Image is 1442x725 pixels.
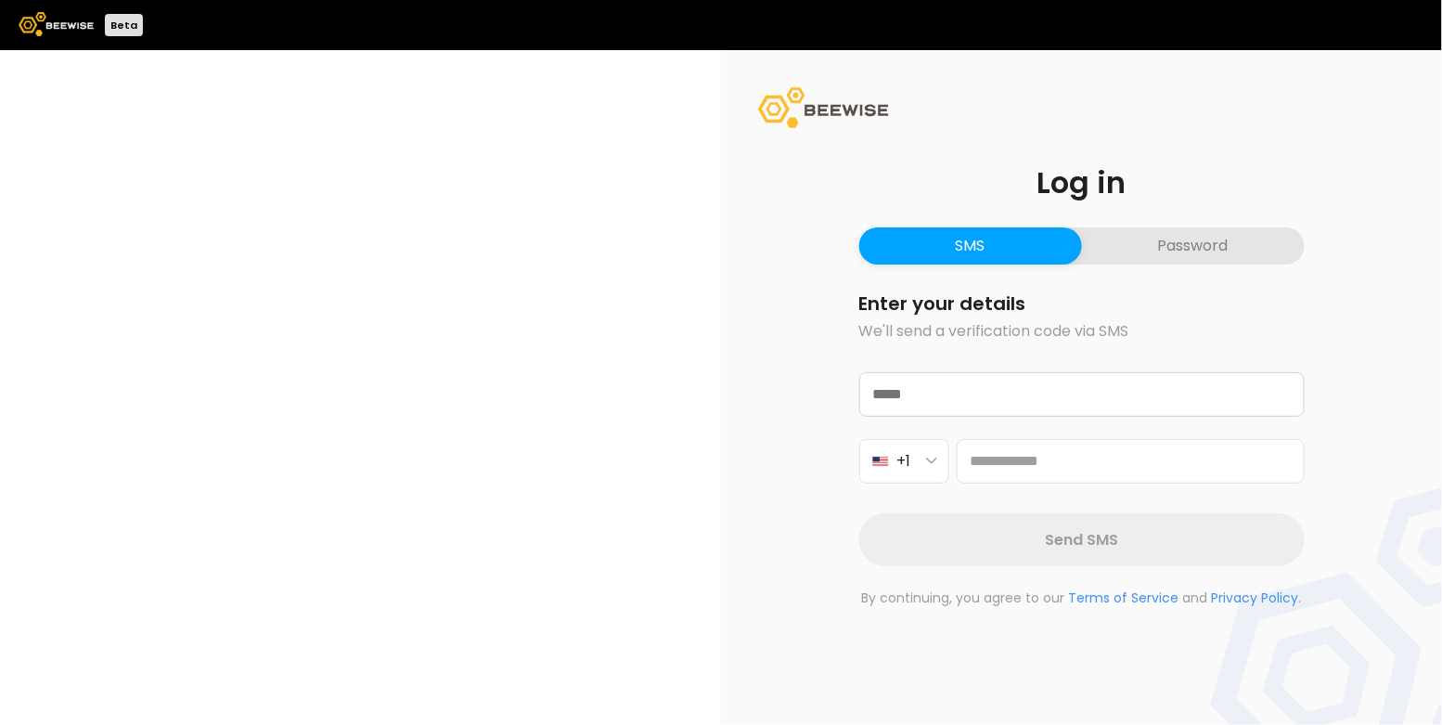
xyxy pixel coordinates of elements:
[859,513,1305,566] button: Send SMS
[19,12,94,36] img: Beewise logo
[859,320,1305,343] p: We'll send a verification code via SMS
[859,227,1082,265] button: SMS
[859,168,1305,198] h1: Log in
[859,294,1305,313] h2: Enter your details
[1212,589,1299,607] a: Privacy Policy
[859,439,949,484] button: +1
[105,14,143,36] div: Beta
[859,589,1305,608] p: By continuing, you agree to our and .
[1082,227,1305,265] button: Password
[1069,589,1179,607] a: Terms of Service
[897,449,911,473] span: +1
[1045,528,1118,551] span: Send SMS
